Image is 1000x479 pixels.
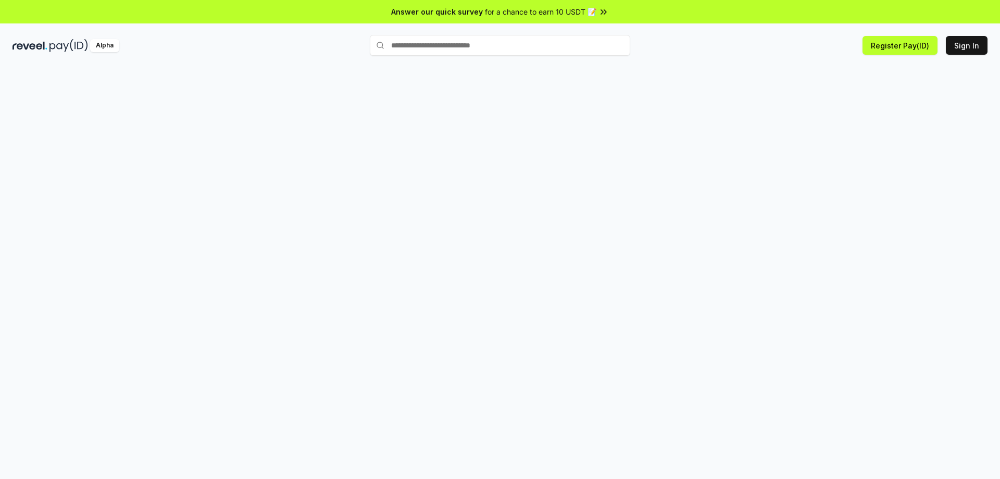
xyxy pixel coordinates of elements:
[391,6,483,17] span: Answer our quick survey
[485,6,596,17] span: for a chance to earn 10 USDT 📝
[90,39,119,52] div: Alpha
[49,39,88,52] img: pay_id
[12,39,47,52] img: reveel_dark
[863,36,938,55] button: Register Pay(ID)
[946,36,988,55] button: Sign In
